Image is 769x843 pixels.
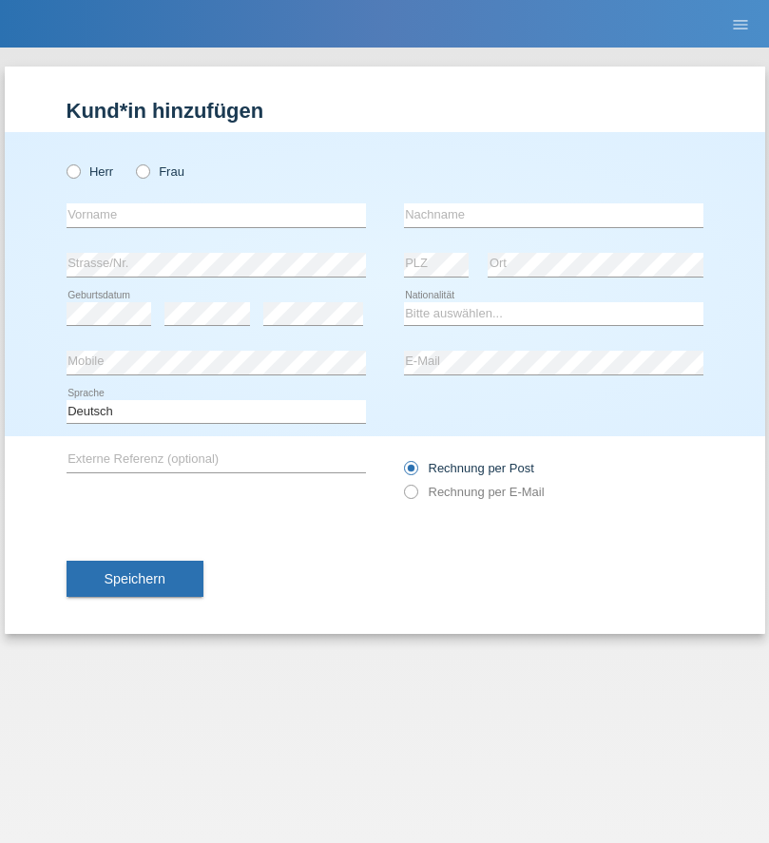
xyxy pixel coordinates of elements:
[105,571,165,586] span: Speichern
[721,18,759,29] a: menu
[404,461,416,485] input: Rechnung per Post
[67,164,79,177] input: Herr
[404,485,545,499] label: Rechnung per E-Mail
[136,164,184,179] label: Frau
[67,164,114,179] label: Herr
[67,561,203,597] button: Speichern
[731,15,750,34] i: menu
[136,164,148,177] input: Frau
[404,461,534,475] label: Rechnung per Post
[404,485,416,508] input: Rechnung per E-Mail
[67,99,703,123] h1: Kund*in hinzufügen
